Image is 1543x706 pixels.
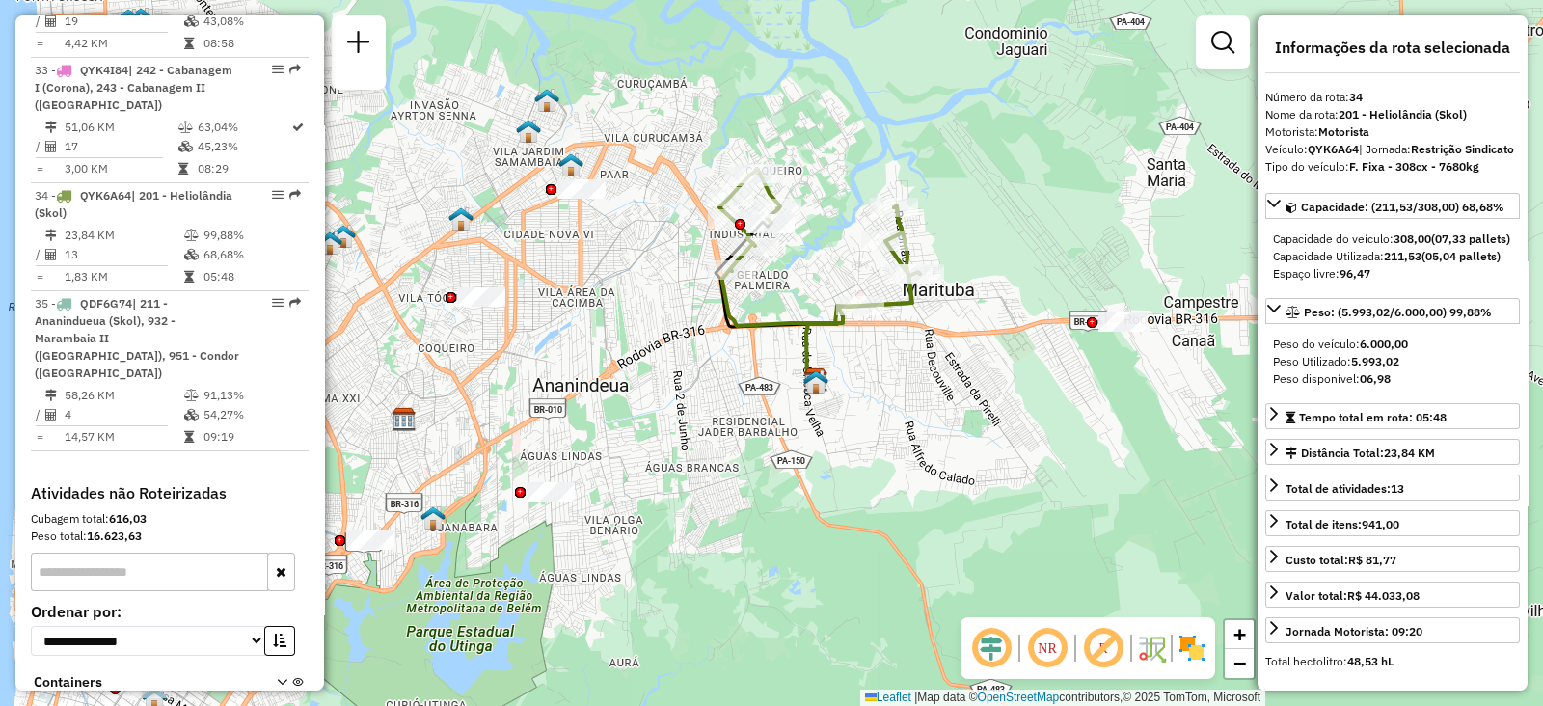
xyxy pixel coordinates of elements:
td: 19 [64,12,183,31]
i: Tempo total em rota [178,163,188,175]
td: 58,26 KM [64,386,183,405]
div: Peso: (5.993,02/6.000,00) 99,88% [1265,328,1520,395]
strong: 06,98 [1360,371,1391,386]
a: Total de atividades:13 [1265,475,1520,501]
img: Warecloud Jardim Samambaia [516,119,541,144]
i: Distância Total [45,390,57,401]
strong: 308,00 [1394,231,1431,246]
i: Tempo total em rota [184,431,194,443]
a: Exibir filtros [1204,23,1242,62]
a: Peso: (5.993,02/6.000,00) 99,88% [1265,298,1520,324]
td: 43,08% [203,12,300,31]
strong: 16.623,63 [87,529,142,543]
span: − [1233,651,1246,675]
a: Total de itens:941,00 [1265,510,1520,536]
img: Warecloud Curuçamba [558,152,583,177]
td: 3,00 KM [64,159,177,178]
div: Map data © contributors,© 2025 TomTom, Microsoft [860,690,1265,706]
em: Opções [272,64,284,75]
td: 17 [64,137,177,156]
td: = [35,427,44,447]
span: QDF6G74 [80,296,132,311]
td: 68,68% [203,245,300,264]
a: Distância Total:23,84 KM [1265,439,1520,465]
span: QYK4I84 [80,63,128,77]
span: Peso do veículo: [1273,337,1408,351]
div: Capacidade Utilizada: [1273,248,1512,265]
div: Motorista: [1265,123,1520,141]
img: Warecloud Sideral [317,231,342,256]
td: 05:48 [203,267,300,286]
div: Espaço livre: [1273,265,1512,283]
div: Total de itens: [1286,516,1399,533]
td: 08:29 [197,159,290,178]
strong: (05,04 pallets) [1421,249,1501,263]
div: Tipo do veículo: [1265,158,1520,176]
div: Peso total: [31,528,309,545]
div: Veículo: [1265,141,1520,158]
div: Capacidade: (211,53/308,00) 68,68% [1265,223,1520,290]
em: Rota exportada [289,189,301,201]
td: 1,83 KM [64,267,183,286]
strong: 34 [1349,90,1363,104]
i: % de utilização da cubagem [178,141,193,152]
span: Ocultar NR [1024,625,1070,671]
a: Capacidade: (211,53/308,00) 68,68% [1265,193,1520,219]
a: Jornada Motorista: 09:20 [1265,617,1520,643]
strong: 211,53 [1384,249,1421,263]
td: 51,06 KM [64,118,177,137]
span: Total de atividades: [1286,481,1404,496]
i: Distância Total [45,230,57,241]
img: CDI Belem [392,407,417,432]
strong: 201 - Heliolândia (Skol) [1339,107,1467,122]
img: Warecloud Icuí [534,88,559,113]
div: Valor total: [1286,587,1420,605]
img: Warecloud Coqueiro II [331,224,356,249]
a: Valor total:R$ 44.033,08 [1265,582,1520,608]
span: 33 - [35,63,232,112]
span: Capacidade: (211,53/308,00) 68,68% [1301,200,1504,214]
div: Total hectolitro: [1265,653,1520,670]
i: % de utilização da cubagem [184,249,199,260]
div: Atividade não roteirizada - RAIMUNDO NONATO COST [735,164,783,183]
i: Tempo total em rota [184,271,194,283]
h4: Informações da rota selecionada [1265,39,1520,57]
div: Atividade não roteirizada - JOSE A S SANTOSEIREL [457,287,505,307]
strong: (07,33 pallets) [1431,231,1510,246]
a: OpenStreetMap [978,691,1060,704]
i: % de utilização do peso [184,230,199,241]
img: Warecloud Paracuri [116,8,141,33]
img: Warecloud Ponta Grossa [128,7,153,32]
td: / [35,245,44,264]
em: Opções [272,297,284,309]
div: Jornada Motorista: 09:20 [1286,623,1422,640]
i: Total de Atividades [45,409,57,421]
strong: 5.993,02 [1351,354,1399,368]
div: Atividade não roteirizada - PAULO SERGIO RODRIGU [122,679,170,698]
div: Nome da rota: [1265,106,1520,123]
div: Atividade não roteirizada - JOSE A S DOS SANTOS [557,179,606,199]
strong: F. Fixa - 308cx - 7680kg [1349,159,1479,174]
a: Leaflet [865,691,911,704]
strong: Motorista [1318,124,1369,139]
td: 99,88% [203,226,300,245]
span: Tempo total em rota: 05:48 [1299,410,1447,424]
div: Atividade não roteirizada - EVORA COMERCIO DE ALIMENTOS LTDA [346,530,394,550]
strong: 48,53 hL [1347,654,1394,668]
span: | [914,691,917,704]
i: Total de Atividades [45,249,57,260]
i: % de utilização da cubagem [184,15,199,27]
strong: 13 [1391,481,1404,496]
strong: 96,47 [1340,266,1370,281]
td: 45,23% [197,137,290,156]
div: Capacidade do veículo: [1273,231,1512,248]
i: % de utilização do peso [184,390,199,401]
a: Zoom in [1225,620,1254,649]
strong: Restrição Sindicato [1411,142,1514,156]
strong: 616,03 [109,511,147,526]
td: 14,57 KM [64,427,183,447]
td: 4,42 KM [64,34,183,53]
div: Número da rota: [1265,89,1520,106]
td: = [35,159,44,178]
span: 34 - [35,188,232,220]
